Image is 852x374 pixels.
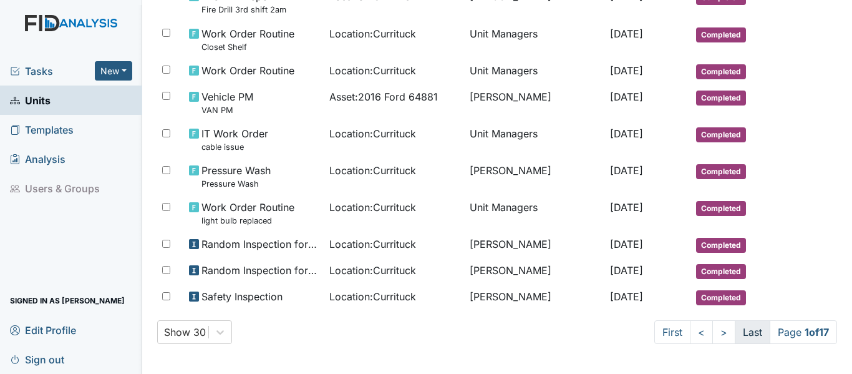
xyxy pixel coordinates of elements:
[696,64,746,79] span: Completed
[696,201,746,216] span: Completed
[610,238,643,250] span: [DATE]
[465,232,605,258] td: [PERSON_NAME]
[465,195,605,232] td: Unit Managers
[329,89,438,104] span: Asset : 2016 Ford 64881
[696,238,746,253] span: Completed
[654,320,690,344] a: First
[329,26,416,41] span: Location : Currituck
[201,4,286,16] small: Fire Drill 3rd shift 2am
[10,149,65,169] span: Analysis
[10,320,76,340] span: Edit Profile
[696,164,746,179] span: Completed
[696,127,746,142] span: Completed
[610,127,643,140] span: [DATE]
[201,63,294,78] span: Work Order Routine
[201,237,319,252] span: Random Inspection for Evening
[465,58,605,84] td: Unit Managers
[10,350,64,369] span: Sign out
[805,326,829,338] strong: 1 of 17
[465,284,605,310] td: [PERSON_NAME]
[201,215,294,227] small: light bulb replaced
[465,84,605,121] td: [PERSON_NAME]
[329,126,416,141] span: Location : Currituck
[465,158,605,195] td: [PERSON_NAME]
[696,264,746,279] span: Completed
[610,27,643,40] span: [DATE]
[201,41,294,53] small: Closet Shelf
[10,91,51,110] span: Units
[329,200,416,215] span: Location : Currituck
[10,120,74,139] span: Templates
[465,258,605,284] td: [PERSON_NAME]
[164,325,206,340] div: Show 30
[201,163,271,190] span: Pressure Wash Pressure Wash
[465,121,605,158] td: Unit Managers
[696,290,746,305] span: Completed
[329,163,416,178] span: Location : Currituck
[329,263,416,278] span: Location : Currituck
[696,27,746,42] span: Completed
[329,289,416,304] span: Location : Currituck
[201,26,294,53] span: Work Order Routine Closet Shelf
[329,237,416,252] span: Location : Currituck
[201,104,253,116] small: VAN PM
[201,178,271,190] small: Pressure Wash
[770,320,837,344] span: Page
[690,320,713,344] a: <
[610,290,643,303] span: [DATE]
[610,91,643,103] span: [DATE]
[201,289,283,304] span: Safety Inspection
[654,320,837,344] nav: task-pagination
[201,200,294,227] span: Work Order Routine light bulb replaced
[95,61,132,81] button: New
[696,91,746,106] span: Completed
[201,263,319,278] span: Random Inspection for Afternoon
[10,64,95,79] a: Tasks
[201,126,268,153] span: IT Work Order cable issue
[610,164,643,177] span: [DATE]
[201,89,253,116] span: Vehicle PM VAN PM
[10,291,125,310] span: Signed in as [PERSON_NAME]
[610,264,643,277] span: [DATE]
[329,63,416,78] span: Location : Currituck
[610,64,643,77] span: [DATE]
[610,201,643,214] span: [DATE]
[201,141,268,153] small: cable issue
[712,320,735,344] a: >
[735,320,770,344] a: Last
[465,21,605,58] td: Unit Managers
